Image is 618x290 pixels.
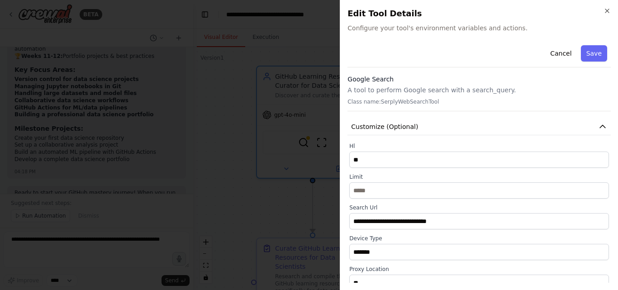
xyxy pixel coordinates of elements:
h2: Edit Tool Details [347,7,611,20]
button: Customize (Optional) [347,119,611,135]
h3: Google Search [347,75,611,84]
label: Proxy Location [349,266,609,273]
label: Device Type [349,235,609,242]
label: Search Url [349,204,609,211]
p: Class name: SerplyWebSearchTool [347,98,611,105]
span: Customize (Optional) [351,122,418,131]
label: Limit [349,173,609,181]
button: Cancel [545,45,577,62]
span: Configure your tool's environment variables and actions. [347,24,611,33]
p: A tool to perform Google search with a search_query. [347,86,611,95]
label: Hl [349,143,609,150]
button: Save [581,45,607,62]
